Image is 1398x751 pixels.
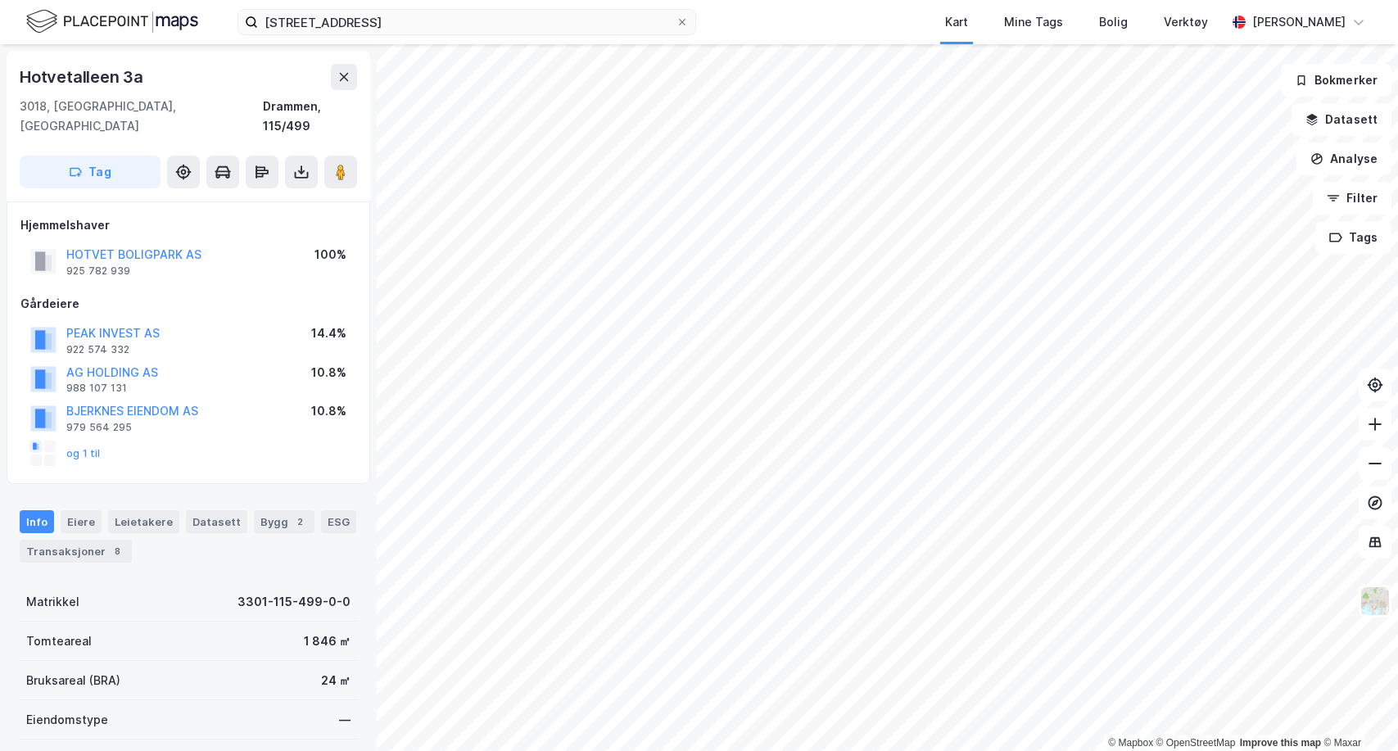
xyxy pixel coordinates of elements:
[61,510,102,533] div: Eiere
[945,12,968,32] div: Kart
[20,540,132,563] div: Transaksjoner
[26,592,79,612] div: Matrikkel
[1315,221,1391,254] button: Tags
[1313,182,1391,215] button: Filter
[26,710,108,730] div: Eiendomstype
[311,363,346,382] div: 10.8%
[109,543,125,559] div: 8
[66,382,127,395] div: 988 107 131
[1292,103,1391,136] button: Datasett
[321,510,356,533] div: ESG
[339,710,351,730] div: —
[1240,737,1321,749] a: Improve this map
[66,421,132,434] div: 979 564 295
[292,513,308,530] div: 2
[263,97,357,136] div: Drammen, 115/499
[66,343,129,356] div: 922 574 332
[1360,586,1391,617] img: Z
[258,10,676,34] input: Søk på adresse, matrikkel, gårdeiere, leietakere eller personer
[1316,672,1398,751] iframe: Chat Widget
[1108,737,1153,749] a: Mapbox
[1281,64,1391,97] button: Bokmerker
[1099,12,1128,32] div: Bolig
[1164,12,1208,32] div: Verktøy
[1296,143,1391,175] button: Analyse
[20,97,263,136] div: 3018, [GEOGRAPHIC_DATA], [GEOGRAPHIC_DATA]
[1316,672,1398,751] div: Kontrollprogram for chat
[304,631,351,651] div: 1 846 ㎡
[108,510,179,533] div: Leietakere
[26,7,198,36] img: logo.f888ab2527a4732fd821a326f86c7f29.svg
[20,215,356,235] div: Hjemmelshaver
[26,671,120,690] div: Bruksareal (BRA)
[314,245,346,265] div: 100%
[20,156,161,188] button: Tag
[1156,737,1236,749] a: OpenStreetMap
[186,510,247,533] div: Datasett
[66,265,130,278] div: 925 782 939
[1004,12,1063,32] div: Mine Tags
[254,510,314,533] div: Bygg
[1252,12,1346,32] div: [PERSON_NAME]
[20,510,54,533] div: Info
[311,401,346,421] div: 10.8%
[26,631,92,651] div: Tomteareal
[321,671,351,690] div: 24 ㎡
[20,294,356,314] div: Gårdeiere
[311,323,346,343] div: 14.4%
[20,64,147,90] div: Hotvetalleen 3a
[238,592,351,612] div: 3301-115-499-0-0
